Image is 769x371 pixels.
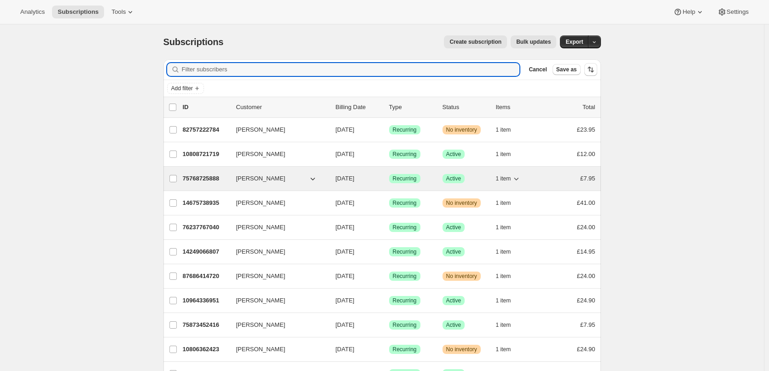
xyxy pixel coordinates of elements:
[556,66,577,73] span: Save as
[336,199,355,206] span: [DATE]
[111,8,126,16] span: Tools
[336,103,382,112] p: Billing Date
[183,345,229,354] p: 10806362423
[231,122,323,137] button: [PERSON_NAME]
[167,83,204,94] button: Add filter
[393,224,417,231] span: Recurring
[496,343,521,356] button: 1 item
[496,321,511,329] span: 1 item
[183,148,595,161] div: 10808721719[PERSON_NAME][DATE]SuccessRecurringSuccessActive1 item£12.00
[236,125,285,134] span: [PERSON_NAME]
[584,63,597,76] button: Sort the results
[336,151,355,157] span: [DATE]
[577,199,595,206] span: £41.00
[496,126,511,133] span: 1 item
[446,224,461,231] span: Active
[183,343,595,356] div: 10806362423[PERSON_NAME][DATE]SuccessRecurringWarningNo inventory1 item£24.90
[231,342,323,357] button: [PERSON_NAME]
[727,8,749,16] span: Settings
[231,244,323,259] button: [PERSON_NAME]
[496,346,511,353] span: 1 item
[496,224,511,231] span: 1 item
[336,224,355,231] span: [DATE]
[183,123,595,136] div: 82757222784[PERSON_NAME][DATE]SuccessRecurringWarningNo inventory1 item£23.95
[496,151,511,158] span: 1 item
[496,270,521,283] button: 1 item
[236,247,285,256] span: [PERSON_NAME]
[336,272,355,279] span: [DATE]
[577,151,595,157] span: £12.00
[183,294,595,307] div: 10964336951[PERSON_NAME][DATE]SuccessRecurringSuccessActive1 item£24.90
[183,174,229,183] p: 75768725888
[393,175,417,182] span: Recurring
[183,247,229,256] p: 14249066807
[577,346,595,353] span: £24.90
[496,221,521,234] button: 1 item
[183,221,595,234] div: 76237767040[PERSON_NAME][DATE]SuccessRecurringSuccessActive1 item£24.00
[106,6,140,18] button: Tools
[446,272,477,280] span: No inventory
[393,199,417,207] span: Recurring
[231,147,323,162] button: [PERSON_NAME]
[183,319,595,331] div: 75873452416[PERSON_NAME][DATE]SuccessRecurringSuccessActive1 item£7.95
[183,223,229,232] p: 76237767040
[446,199,477,207] span: No inventory
[516,38,551,46] span: Bulk updates
[496,297,511,304] span: 1 item
[443,103,489,112] p: Status
[389,103,435,112] div: Type
[511,35,556,48] button: Bulk updates
[577,126,595,133] span: £23.95
[393,297,417,304] span: Recurring
[58,8,99,16] span: Subscriptions
[52,6,104,18] button: Subscriptions
[183,270,595,283] div: 87686414720[PERSON_NAME][DATE]SuccessRecurringWarningNo inventory1 item£24.00
[682,8,695,16] span: Help
[393,248,417,255] span: Recurring
[183,125,229,134] p: 82757222784
[183,103,595,112] div: IDCustomerBilling DateTypeStatusItemsTotal
[577,248,595,255] span: £14.95
[668,6,710,18] button: Help
[580,321,595,328] span: £7.95
[496,245,521,258] button: 1 item
[183,272,229,281] p: 87686414720
[183,172,595,185] div: 75768725888[PERSON_NAME][DATE]SuccessRecurringSuccessActive1 item£7.95
[446,321,461,329] span: Active
[496,294,521,307] button: 1 item
[446,346,477,353] span: No inventory
[393,321,417,329] span: Recurring
[236,345,285,354] span: [PERSON_NAME]
[449,38,501,46] span: Create subscription
[496,197,521,209] button: 1 item
[583,103,595,112] p: Total
[446,126,477,133] span: No inventory
[236,103,328,112] p: Customer
[231,293,323,308] button: [PERSON_NAME]
[236,150,285,159] span: [PERSON_NAME]
[496,148,521,161] button: 1 item
[183,320,229,330] p: 75873452416
[496,199,511,207] span: 1 item
[183,198,229,208] p: 14675738935
[183,296,229,305] p: 10964336951
[236,198,285,208] span: [PERSON_NAME]
[336,248,355,255] span: [DATE]
[20,8,45,16] span: Analytics
[496,272,511,280] span: 1 item
[446,297,461,304] span: Active
[336,297,355,304] span: [DATE]
[171,85,193,92] span: Add filter
[496,248,511,255] span: 1 item
[231,220,323,235] button: [PERSON_NAME]
[163,37,224,47] span: Subscriptions
[231,196,323,210] button: [PERSON_NAME]
[236,223,285,232] span: [PERSON_NAME]
[446,248,461,255] span: Active
[580,175,595,182] span: £7.95
[236,174,285,183] span: [PERSON_NAME]
[236,272,285,281] span: [PERSON_NAME]
[182,63,520,76] input: Filter subscribers
[393,151,417,158] span: Recurring
[231,171,323,186] button: [PERSON_NAME]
